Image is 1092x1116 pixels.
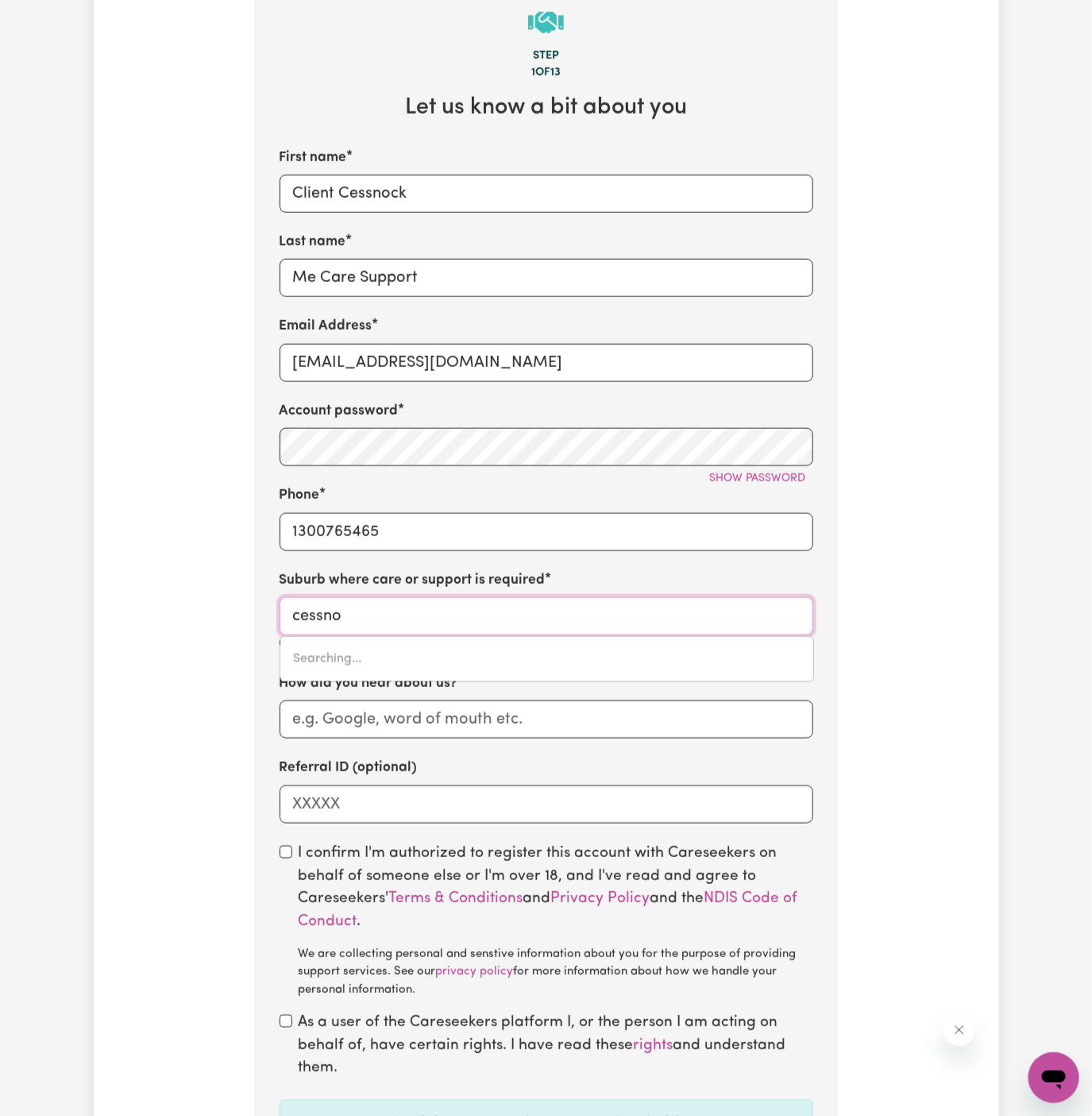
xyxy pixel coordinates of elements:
[280,636,814,682] div: menu-options
[280,95,813,122] h2: Let us know a bit about you
[10,11,96,24] span: Need any help?
[634,1038,673,1053] a: rights
[280,701,813,739] input: e.g. Google, word of mouth etc.
[280,570,546,591] label: Suburb where care or support is required
[280,316,372,337] label: Email Address
[280,513,813,551] input: e.g. 0412 345 678
[710,473,806,485] span: Show password
[280,148,347,168] label: First name
[280,758,418,778] label: Referral ID (optional)
[280,344,813,382] input: e.g. diana.rigg@yahoo.com.au
[299,946,813,1000] div: We are collecting personal and senstive information about you for the purpose of providing suppor...
[280,175,813,213] input: e.g. Diana
[280,48,813,65] div: Step
[436,966,514,978] a: privacy policy
[280,674,458,694] label: How did you hear about us?
[1028,1052,1079,1103] iframe: Button to launch messaging window
[280,786,813,824] input: XXXXX
[280,485,320,506] label: Phone
[280,64,813,82] div: 1 of 13
[280,597,813,635] input: e.g. North Bondi, New South Wales
[280,232,346,253] label: Last name
[551,891,650,906] a: Privacy Policy
[943,1014,975,1046] iframe: Close message
[299,843,813,1000] label: I confirm I'm authorized to register this account with Careseekers on behalf of someone else or I...
[389,891,523,906] a: Terms & Conditions
[280,401,399,422] label: Account password
[703,466,813,491] button: Show password
[280,259,813,297] input: e.g. Rigg
[299,1012,813,1080] label: As a user of the Careseekers platform I, or the person I am acting on behalf of, have certain rig...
